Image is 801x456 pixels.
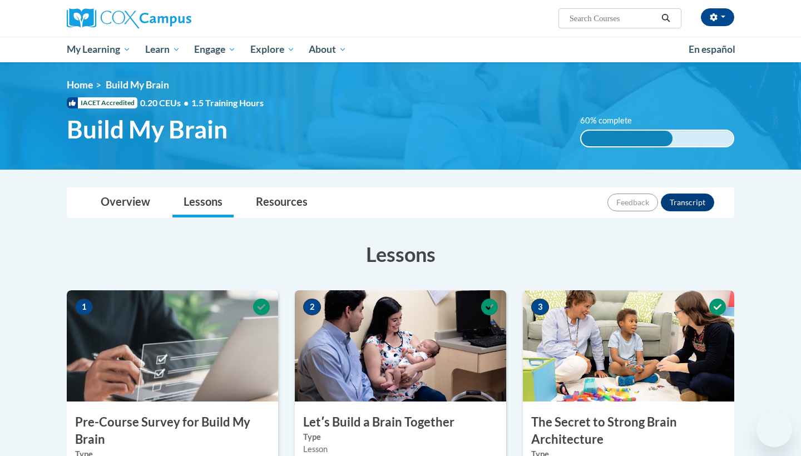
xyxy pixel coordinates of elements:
[60,37,138,62] a: My Learning
[657,12,674,25] button: Search
[303,299,321,315] span: 2
[145,43,180,56] span: Learn
[67,290,278,402] img: Course Image
[523,414,734,448] h3: The Secret to Strong Brain Architecture
[138,37,187,62] a: Learn
[50,37,751,62] div: Main menu
[191,97,264,108] span: 1.5 Training Hours
[172,188,234,217] a: Lessons
[303,443,498,455] div: Lesson
[607,194,658,211] button: Feedback
[75,299,93,315] span: 1
[67,8,191,28] img: Cox Campus
[67,79,93,91] a: Home
[67,8,278,28] a: Cox Campus
[523,290,734,402] img: Course Image
[295,414,506,431] h3: Letʹs Build a Brain Together
[661,194,714,211] button: Transcript
[245,188,319,217] a: Resources
[701,8,734,26] button: Account Settings
[580,115,644,127] label: 60% complete
[295,290,506,402] img: Course Image
[67,240,734,268] h3: Lessons
[187,37,243,62] a: Engage
[106,79,169,91] span: Build My Brain
[681,38,743,61] a: En español
[67,97,137,108] span: IACET Accredited
[531,299,549,315] span: 3
[243,37,302,62] a: Explore
[250,43,295,56] span: Explore
[756,412,792,447] iframe: Button to launch messaging window
[689,43,735,55] span: En español
[302,37,354,62] a: About
[184,97,189,108] span: •
[90,188,161,217] a: Overview
[140,97,191,109] span: 0.20 CEUs
[67,43,131,56] span: My Learning
[67,414,278,448] h3: Pre-Course Survey for Build My Brain
[309,43,347,56] span: About
[568,12,657,25] input: Search Courses
[194,43,236,56] span: Engage
[303,431,498,443] label: Type
[67,115,228,144] span: Build My Brain
[581,131,673,146] div: 60% complete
